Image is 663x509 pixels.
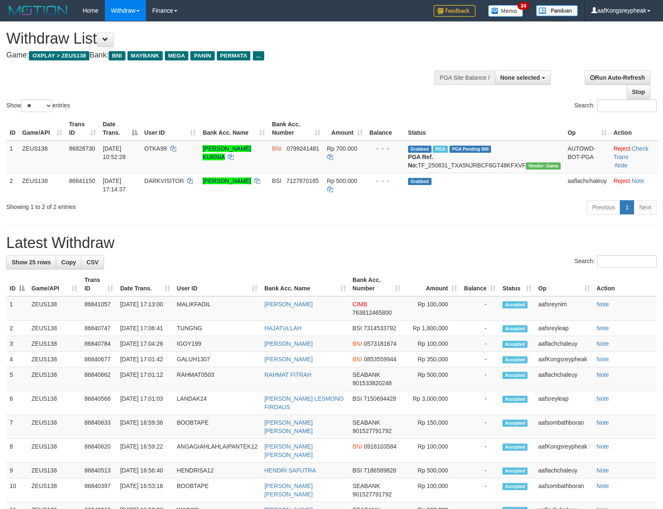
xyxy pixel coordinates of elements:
td: 10 [6,478,28,502]
a: [PERSON_NAME] [203,177,251,184]
span: Copy [61,259,76,266]
th: Trans ID: activate to sort column ascending [66,117,99,141]
th: Bank Acc. Number: activate to sort column ascending [268,117,323,141]
span: PANIN [190,51,214,60]
a: Reject [614,145,630,152]
td: 1 [6,296,28,321]
img: Feedback.jpg [434,5,476,17]
a: [PERSON_NAME] [PERSON_NAME] [264,443,312,458]
a: [PERSON_NAME] [264,340,312,347]
a: Note [632,177,644,184]
label: Search: [575,255,657,268]
input: Search: [597,99,657,112]
th: Date Trans.: activate to sort column ascending [117,272,173,296]
h1: Withdraw List [6,30,434,47]
td: ZEUS138 [28,439,81,463]
a: Note [597,419,609,426]
td: aafsombathboran [535,478,593,502]
td: ZEUS138 [28,321,81,336]
span: BSI [353,395,362,402]
td: HENDRISA12 [174,463,261,478]
td: 4 [6,352,28,367]
span: Accepted [502,356,528,363]
td: ZEUS138 [28,463,81,478]
a: Show 25 rows [6,255,56,269]
td: Rp 500,000 [404,367,460,391]
td: 86840620 [81,439,117,463]
h4: Game: Bank: [6,51,434,60]
td: ZEUS138 [19,141,66,173]
td: 86841057 [81,296,117,321]
span: Copy 763812465800 to clipboard [353,309,392,316]
td: aaflachchaleuy [564,173,610,197]
span: Rp 700.000 [327,145,357,152]
span: Copy 901527791792 to clipboard [353,491,392,498]
td: aafsreynim [535,296,593,321]
td: - [460,478,499,502]
td: 6 [6,391,28,415]
a: Next [634,200,657,214]
th: Action [610,117,659,141]
td: LANDAK24 [174,391,261,415]
td: Rp 100,000 [404,336,460,352]
td: ZEUS138 [28,352,81,367]
td: Rp 500,000 [404,463,460,478]
td: BOOBTAPE [174,478,261,502]
span: BSI [353,467,362,474]
a: HENDRI SAFUTRA [264,467,316,474]
div: - - - [369,177,401,185]
td: 5 [6,367,28,391]
td: aaflachchaleuy [535,336,593,352]
span: Vendor URL: https://trx31.1velocity.biz [526,162,561,170]
span: [DATE] 17:14:37 [103,177,126,193]
td: 7 [6,415,28,439]
td: 86840633 [81,415,117,439]
span: Copy 7186589828 to clipboard [364,467,396,474]
div: - - - [369,144,401,153]
span: Copy 0918103584 to clipboard [364,443,397,450]
td: 9 [6,463,28,478]
div: Showing 1 to 2 of 2 entries [6,199,270,211]
a: Note [597,325,609,332]
select: Showentries [21,99,52,112]
span: SEABANK [353,483,380,489]
th: Op: activate to sort column ascending [564,117,610,141]
a: Note [597,395,609,402]
td: - [460,321,499,336]
a: Note [597,467,609,474]
span: Copy 0853559944 to clipboard [364,356,397,363]
span: Accepted [502,325,528,332]
span: Accepted [502,301,528,308]
span: Marked by aafsreyleap [433,146,447,153]
a: Note [597,301,609,308]
td: [DATE] 17:01:12 [117,367,173,391]
span: Grabbed [408,146,432,153]
a: [PERSON_NAME] [PERSON_NAME] [264,419,312,434]
th: Amount: activate to sort column ascending [404,272,460,296]
span: Accepted [502,372,528,379]
span: BSI [353,325,362,332]
th: User ID: activate to sort column ascending [174,272,261,296]
span: Accepted [502,396,528,403]
span: Copy 7127870165 to clipboard [286,177,319,184]
td: - [460,352,499,367]
span: SEABANK [353,371,380,378]
span: DARKVISITOR [144,177,184,184]
div: PGA Site Balance / [434,70,495,85]
td: aafsombathboran [535,415,593,439]
td: [DATE] 17:04:26 [117,336,173,352]
span: OXPLAY > ZEUS138 [29,51,89,60]
td: AUTOWD-BOT-PGA [564,141,610,173]
td: Rp 150,000 [404,415,460,439]
span: Copy 0573181674 to clipboard [364,340,397,347]
span: Copy 7314533792 to clipboard [364,325,396,332]
th: Bank Acc. Name: activate to sort column ascending [261,272,349,296]
td: ZEUS138 [19,173,66,197]
td: Rp 1,800,000 [404,321,460,336]
th: User ID: activate to sort column ascending [141,117,199,141]
a: 1 [620,200,634,214]
a: Note [597,340,609,347]
td: Rp 100,000 [404,296,460,321]
td: aafsreyleap [535,321,593,336]
td: [DATE] 17:06:41 [117,321,173,336]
